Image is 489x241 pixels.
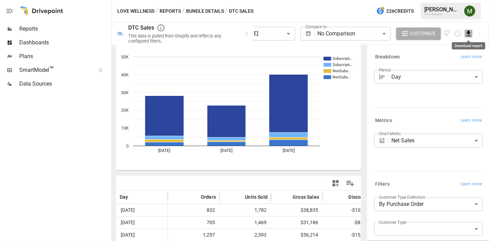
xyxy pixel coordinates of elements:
[19,80,110,88] span: Data Sources
[128,33,234,44] div: This data is pulled from Shopify and reflects any configured filters.
[201,194,216,200] span: Orders
[121,72,129,77] text: 40K
[186,7,224,15] button: Bundle Details
[317,27,390,41] div: No Comparison
[223,229,268,241] span: 2,593
[121,108,129,113] text: 20K
[156,7,158,15] div: /
[274,204,319,216] span: $38,835
[19,52,110,61] span: Plans
[245,194,268,200] span: Units Sold
[452,42,485,50] div: Download report
[223,217,268,229] span: 1,469
[348,194,371,200] span: Discounts
[460,181,482,188] span: Learn more
[333,56,352,61] text: Subscripti…
[128,24,154,31] div: DTC Sales
[375,180,390,188] h6: Filters
[129,192,139,202] button: Sort
[375,117,392,124] h6: Metrics
[410,29,436,38] span: Customize
[293,194,319,200] span: Gross Sales
[374,197,483,211] div: By Purchase Order
[223,204,268,216] span: 1,782
[379,131,401,136] label: Chart Metric
[19,66,91,74] span: SmartModel
[171,217,216,229] span: 705
[126,143,129,149] text: 0
[19,25,110,33] span: Reports
[375,53,400,61] h6: Breakdown
[396,28,441,40] button: Customize
[120,204,164,216] span: [DATE]
[182,7,185,15] div: /
[333,69,350,73] text: NonSubs…
[220,148,232,153] text: [DATE]
[444,28,452,40] button: View documentation
[391,134,483,147] div: Net Sales
[460,54,482,61] span: Learn more
[379,219,406,225] label: Customer Type
[333,63,352,67] text: Subscripti…
[117,7,154,15] button: Love Wellness
[49,65,54,74] span: ™
[283,148,295,153] text: [DATE]
[274,229,319,241] span: $56,214
[343,176,358,191] button: Manage Columns
[225,7,228,15] div: /
[454,30,462,37] button: Schedule report
[326,217,371,229] span: -$8,052
[391,70,483,84] div: Day
[326,229,371,241] span: -$15,854
[116,46,356,170] svg: A chart.
[305,24,327,30] label: Compare to
[19,39,110,47] span: Dashboards
[282,192,292,202] button: Sort
[460,1,479,21] button: Meredith Lacasse
[222,27,295,41] div: [DATE] - [DATE]
[120,217,164,229] span: [DATE]
[326,204,371,216] span: -$10,489
[117,30,123,37] div: 🛍
[274,217,319,229] span: $31,186
[386,7,414,15] span: 226 Credits
[424,13,460,16] div: Love Wellness
[191,192,200,202] button: Sort
[171,229,216,241] span: 1,257
[379,194,425,200] label: Customer Type Definition
[464,6,475,17] img: Meredith Lacasse
[121,125,129,131] text: 10K
[120,229,164,241] span: [DATE]
[121,90,129,95] text: 30K
[373,5,416,18] button: 226Credits
[333,75,350,79] text: NonSubs…
[121,54,129,59] text: 50K
[465,30,472,37] button: Download report
[171,204,216,216] span: 832
[338,192,348,202] button: Sort
[120,194,128,200] span: Day
[460,117,482,124] span: Learn more
[160,7,181,15] button: Reports
[379,67,391,73] label: Period
[158,148,170,153] text: [DATE]
[424,6,460,13] div: [PERSON_NAME]
[235,192,244,202] button: Sort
